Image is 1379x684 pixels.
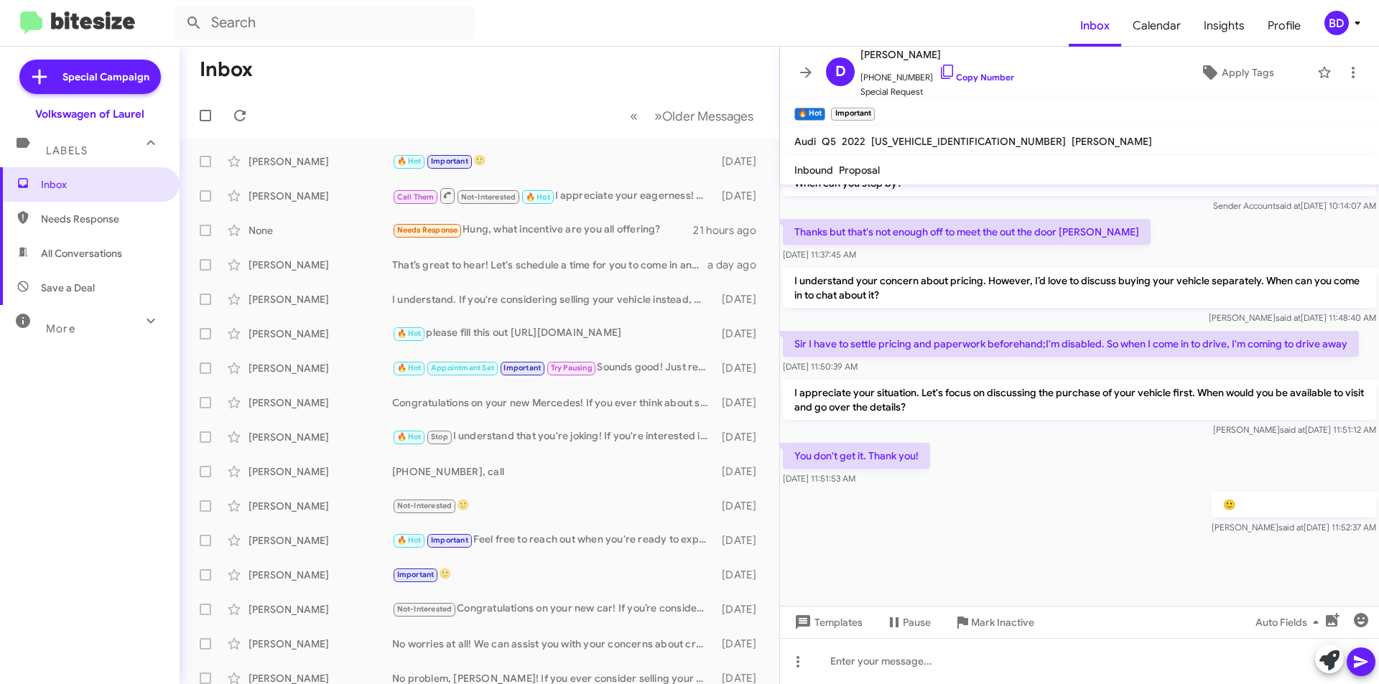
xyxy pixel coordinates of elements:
span: Not-Interested [397,604,452,614]
span: 🔥 Hot [397,363,422,373]
div: [DATE] [715,602,768,617]
span: 🔥 Hot [397,432,422,441]
span: Pause [903,609,931,635]
div: [DATE] [715,533,768,548]
span: Apply Tags [1222,60,1274,85]
span: said at [1280,424,1305,435]
span: Not-Interested [461,192,516,202]
span: Try Pausing [551,363,593,373]
span: [PERSON_NAME] [860,46,1014,63]
span: Inbox [41,177,163,192]
div: [DATE] [715,292,768,306]
div: [PERSON_NAME] [249,637,392,651]
span: Mark Inactive [971,609,1034,635]
span: Needs Response [41,212,163,226]
div: [PERSON_NAME] [249,361,392,375]
div: That’s great to hear! Let's schedule a time for you to come in and discuss what your Jetta might ... [392,258,707,272]
div: [PERSON_NAME] [249,395,392,410]
span: Sender Account [DATE] 10:14:07 AM [1213,200,1376,211]
span: Call Them [397,192,435,202]
div: [DATE] [715,637,768,651]
div: [PERSON_NAME] [249,602,392,617]
span: Older Messages [662,108,753,124]
span: » [654,107,662,125]
div: [PERSON_NAME] [249,189,392,203]
div: Hung, what incentive are you all offering? [392,222,693,238]
p: I appreciate your situation. Let's focus on discussing the purchase of your vehicle first. When w... [783,380,1376,420]
span: Important [397,570,435,579]
span: Important [431,156,468,166]
div: 21 hours ago [693,223,768,238]
span: [DATE] 11:50:39 AM [783,361,858,372]
small: Important [831,108,874,121]
span: Labels [46,144,88,157]
div: [PERSON_NAME] [249,568,392,582]
div: [DATE] [715,395,768,410]
span: Special Campaign [62,70,149,84]
span: 🔥 Hot [526,192,550,202]
div: I appreciate your eagerness! However, let's schedule an appointment at your earliest convenience.... [392,187,715,205]
span: More [46,322,75,335]
a: Inbox [1069,5,1121,47]
span: Auto Fields [1255,609,1324,635]
div: I understand that you're joking! If you're interested in discussing your vehicle, let's find a co... [392,428,715,445]
span: [PERSON_NAME] [DATE] 11:52:37 AM [1212,522,1376,533]
div: None [249,223,392,238]
span: [PERSON_NAME] [DATE] 11:51:12 AM [1213,424,1376,435]
span: Profile [1256,5,1312,47]
span: Templates [791,609,863,635]
button: Previous [621,101,646,131]
div: [PERSON_NAME] [249,533,392,548]
span: said at [1276,200,1301,211]
button: Next [646,101,762,131]
div: [DATE] [715,430,768,444]
div: [PERSON_NAME] [249,258,392,272]
div: Sounds good! Just reach out when you have the confirmation, and we can set up a time to assist yo... [392,360,715,376]
a: Special Campaign [19,60,161,94]
div: [PERSON_NAME] [249,464,392,479]
span: Appointment Set [431,363,494,373]
span: [PHONE_NUMBER] [860,63,1014,85]
button: Mark Inactive [942,609,1046,635]
span: [US_VEHICLE_IDENTIFICATION_NUMBER] [871,135,1066,148]
span: Inbound [794,164,833,177]
div: Feel free to reach out when you're ready to explore options for your current vehicle. Let's discu... [392,532,715,548]
span: 🔥 Hot [397,329,422,338]
div: [PERSON_NAME] [249,430,392,444]
p: Thanks but that's not enough off to meet the out the door [PERSON_NAME] [783,219,1151,245]
span: All Conversations [41,246,122,261]
p: I understand your concern about pricing. However, I’d love to discuss buying your vehicle separat... [783,268,1376,308]
div: [DATE] [715,464,768,479]
span: « [630,107,638,125]
span: Q5 [822,135,836,148]
h1: Inbox [200,58,253,81]
span: 🔥 Hot [397,156,422,166]
div: [DATE] [715,568,768,582]
a: Calendar [1121,5,1192,47]
div: 🙂 [392,566,715,583]
span: 2022 [842,135,865,148]
div: No worries at all! We can assist you with your concerns about credit. It’s best to visit us so we... [392,637,715,651]
div: [PHONE_NUMBER], call [392,464,715,479]
span: Special Request [860,85,1014,99]
span: Important [431,535,468,545]
span: [DATE] 11:37:45 AM [783,249,856,260]
span: said at [1278,522,1304,533]
div: [DATE] [715,327,768,341]
div: [PERSON_NAME] [249,327,392,341]
div: [PERSON_NAME] [249,292,392,306]
a: Insights [1192,5,1256,47]
span: [DATE] 11:51:53 AM [783,473,855,484]
span: 🔥 Hot [397,535,422,545]
div: [DATE] [715,499,768,513]
input: Search [174,6,475,40]
div: BD [1324,11,1349,35]
div: please fill this out [URL][DOMAIN_NAME] [392,325,715,342]
div: a day ago [707,258,768,272]
button: Pause [874,609,942,635]
span: Stop [431,432,448,441]
span: Needs Response [397,225,458,235]
button: BD [1312,11,1363,35]
div: Congratulations on your new car! If you’re considering selling your current vehicle, we’d love to... [392,601,715,617]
